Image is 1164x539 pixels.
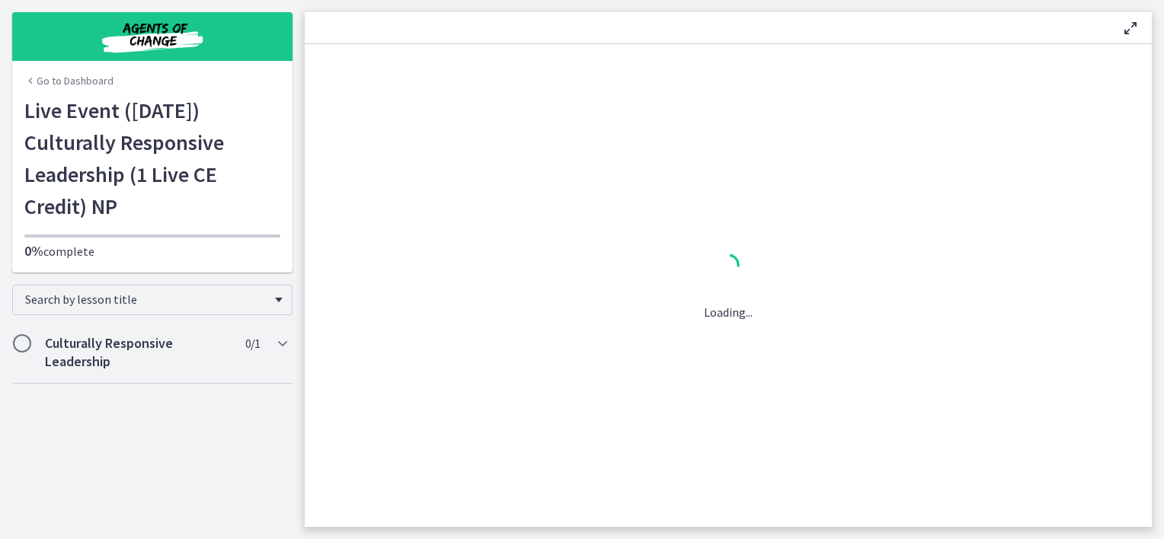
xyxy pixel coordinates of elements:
p: Loading... [704,303,753,321]
div: 1 [704,250,753,285]
span: 0% [24,242,43,260]
img: Agents of Change [61,18,244,55]
h1: Live Event ([DATE]) Culturally Responsive Leadership (1 Live CE Credit) NP [24,94,280,222]
h2: Culturally Responsive Leadership [45,334,231,371]
p: complete [24,242,280,260]
a: Go to Dashboard [24,73,114,88]
span: 0 / 1 [245,334,260,352]
span: Search by lesson title [25,292,267,307]
div: Search by lesson title [12,285,293,315]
